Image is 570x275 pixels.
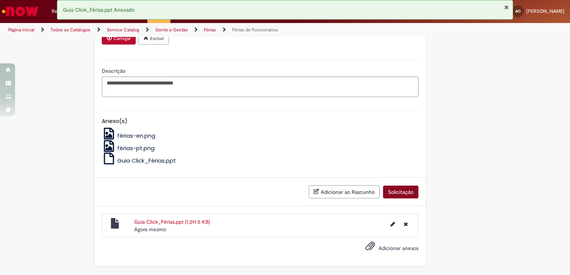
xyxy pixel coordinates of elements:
[102,144,155,152] a: férias-pt.png
[102,118,418,124] h5: Anexo(s)
[1,4,40,19] img: ServiceNow
[117,132,155,140] span: férias-en.png
[138,32,169,45] button: Excluir anexo Guia Click_Férias.ppt
[386,218,400,230] button: Editar nome de arquivo Guia Click_Férias.ppt
[102,32,136,45] button: Carregar anexo de Anexar autorização do gestor ou gestora Required
[134,226,166,233] time: 29/09/2025 15:03:54
[6,23,374,37] ul: Trilhas de página
[8,27,34,33] a: Página inicial
[504,4,509,10] button: Fechar Notificação
[515,9,521,14] span: AO
[134,226,166,233] span: Agora mesmo
[52,8,78,15] span: Requisições
[107,27,139,33] a: Service Catalog
[134,218,210,225] a: Guia Click_Férias.ppt (1,011.5 KB)
[363,239,377,257] button: Adicionar anexos
[150,35,164,41] small: Excluir
[383,186,418,198] button: Solicitação
[204,27,216,33] a: Férias
[63,6,135,13] span: Guia Click_Férias.ppt Anexado
[102,132,156,140] a: férias-en.png
[113,35,131,41] small: Carregar
[399,218,412,230] button: Excluir Guia Click_Férias.ppt
[51,27,90,33] a: Todos os Catálogos
[102,157,176,164] a: Guia Click_Férias.ppt
[232,27,278,33] a: Férias de Funcionários
[117,144,155,152] span: férias-pt.png
[117,157,176,164] span: Guia Click_Férias.ppt
[378,245,418,252] span: Adicionar anexos
[309,185,380,198] button: Adicionar ao Rascunho
[102,68,127,74] span: Descrição
[155,27,188,33] a: Gente e Gestão
[526,8,564,14] span: [PERSON_NAME]
[102,77,418,97] textarea: Descrição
